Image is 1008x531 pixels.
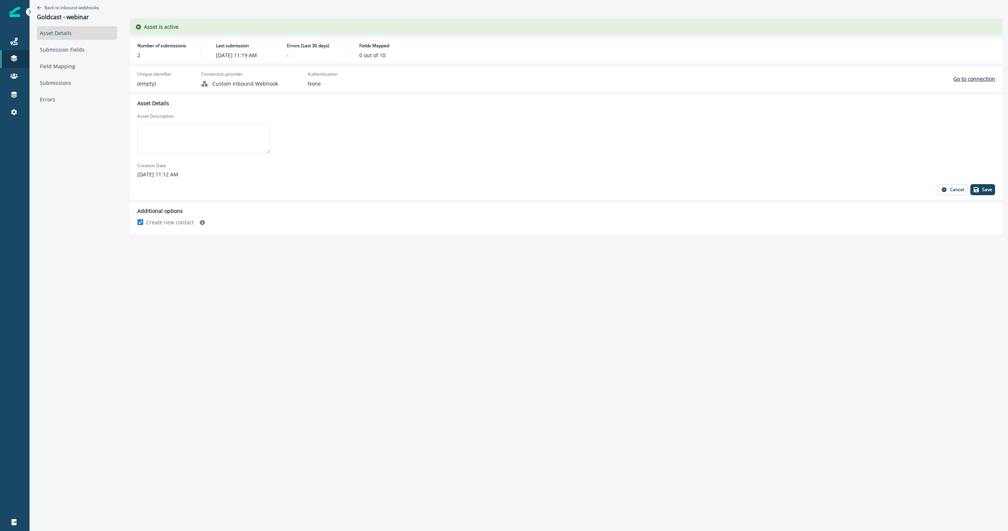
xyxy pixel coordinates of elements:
[137,42,186,49] p: Number of submissions
[216,42,249,49] p: Last submission
[359,42,389,49] p: Fields Mapped
[37,76,117,90] a: Submissions
[137,80,156,87] p: (empty)
[37,43,117,56] a: Submission Fields
[137,162,166,169] label: Creation Date
[144,23,179,31] p: Asset is active
[201,71,243,77] p: Connection provider
[37,59,117,73] a: Field Mapping
[308,71,337,77] p: Authentication
[359,51,385,59] p: 0 out of 10
[212,80,278,87] p: Custom Inbound Webhook
[37,26,117,40] a: Asset Details
[970,184,995,195] button: Save
[137,207,995,215] p: Additional options
[137,99,169,107] p: Asset Details
[146,218,194,226] span: Create new contact
[137,51,140,59] p: 2
[37,14,89,22] div: Goldcast - webinar
[953,75,995,82] p: Go to connection
[44,4,99,11] p: Back to inbound webhooks
[37,4,99,11] button: Go back
[308,80,321,87] p: None
[287,42,329,49] p: Errors (Last 30 days)
[10,7,20,17] img: Inflection
[137,113,174,120] label: Asset Description
[137,71,172,77] p: Unique identifier
[201,80,208,87] img: generic inbound webhook
[216,51,257,59] p: [DATE] 11:19 AM
[938,184,967,195] button: Cancel
[982,187,992,192] p: Save
[367,75,995,82] button: Go to connection
[37,93,117,106] a: Errors
[287,51,289,59] p: -
[137,170,178,178] p: [DATE] 11:12 AM
[950,187,964,192] p: Cancel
